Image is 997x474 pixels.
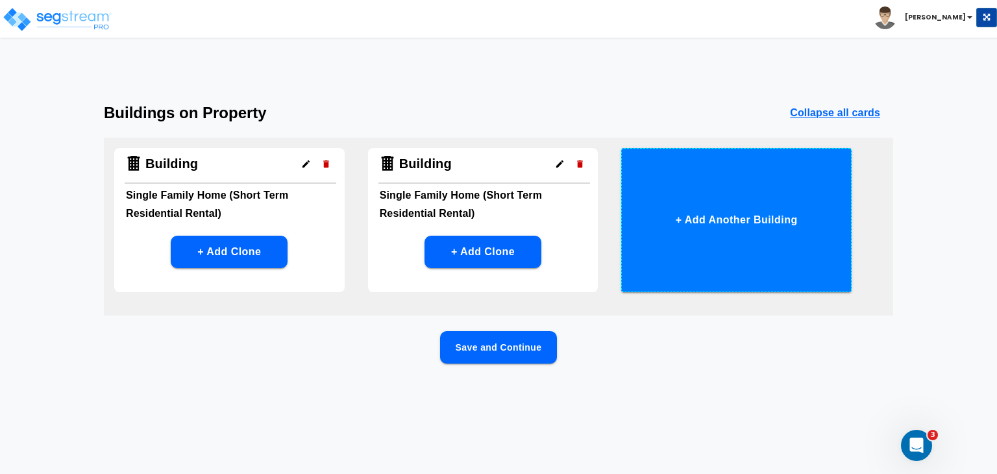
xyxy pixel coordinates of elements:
h6: Single Family Home (Short Term Residential Rental) [380,186,587,223]
img: Building Icon [378,155,397,173]
button: + Add Clone [171,236,288,268]
button: Save and Continue [440,331,557,364]
h4: Building [399,156,452,172]
img: avatar.png [874,6,896,29]
span: 3 [928,430,938,440]
button: + Add Clone [425,236,541,268]
iframe: Intercom live chat [901,430,932,461]
b: [PERSON_NAME] [905,12,966,22]
button: + Add Another Building [621,148,852,292]
h6: Single Family Home (Short Term Residential Rental) [126,186,333,223]
img: logo_pro_r.png [2,6,112,32]
p: Collapse all cards [790,105,880,121]
img: Building Icon [125,155,143,173]
h3: Buildings on Property [104,104,267,122]
h4: Building [145,156,198,172]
